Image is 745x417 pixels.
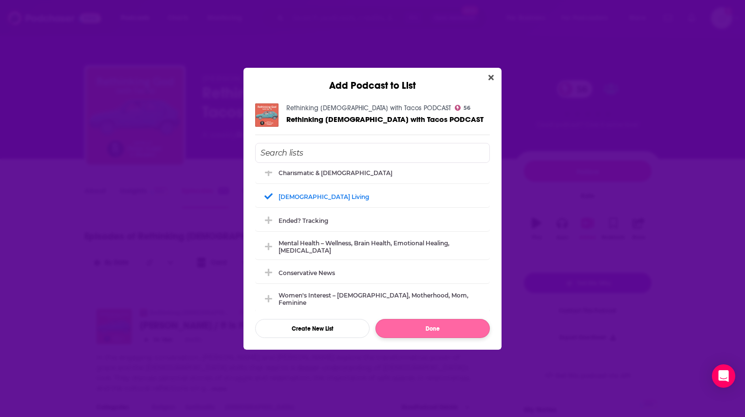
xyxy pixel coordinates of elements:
img: Rethinking God with Tacos PODCAST [255,103,279,127]
a: Rethinking God with Tacos PODCAST [286,115,484,123]
button: Close [484,72,498,84]
div: [DEMOGRAPHIC_DATA] Living [279,193,369,200]
div: Mental Health – Wellness, Brain Health, Emotional Healing, [MEDICAL_DATA] [279,239,484,254]
div: Ended? Tracking [279,217,328,224]
span: Rethinking [DEMOGRAPHIC_DATA] with Tacos PODCAST [286,115,484,124]
div: Women's Interest – [DEMOGRAPHIC_DATA], Motherhood, Mom, Feminine [279,292,484,306]
div: Conservative News [255,262,490,283]
div: Add Podcast To List [255,143,490,338]
div: Conservative News [279,269,335,277]
div: Women's Interest – Female, Motherhood, Mom, Feminine [255,286,490,312]
div: Mental Health – Wellness, Brain Health, Emotional Healing, ADHD [255,234,490,259]
div: Christian Living [255,186,490,207]
div: Open Intercom Messenger [712,364,735,388]
a: Rethinking God with Tacos PODCAST [286,104,451,112]
a: 56 [455,105,470,111]
div: Add Podcast to List [243,68,502,92]
div: Ended? Tracking [255,210,490,231]
span: 56 [464,106,470,110]
button: Create New List [255,319,370,338]
input: Search lists [255,143,490,163]
div: Charismatic & [DEMOGRAPHIC_DATA] [279,169,392,177]
button: Done [375,319,490,338]
div: Charismatic & Pentecostal [255,162,490,183]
